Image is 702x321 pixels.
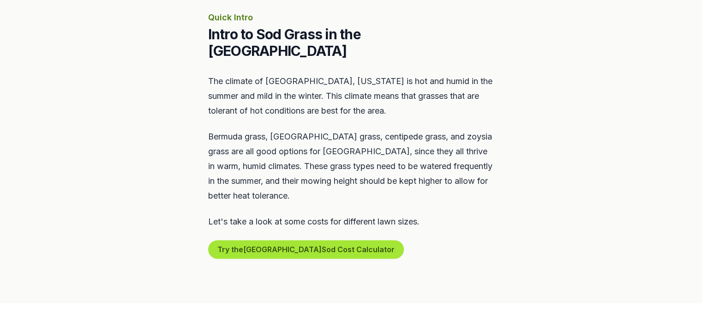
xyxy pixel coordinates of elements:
[208,11,494,24] p: Quick Intro
[208,240,404,259] button: Try the[GEOGRAPHIC_DATA]Sod Cost Calculator
[208,74,494,118] p: The climate of [GEOGRAPHIC_DATA], [US_STATE] is hot and humid in the summer and mild in the winte...
[208,214,494,229] p: Let's take a look at some costs for different lawn sizes.
[208,129,494,203] p: Bermuda grass, [GEOGRAPHIC_DATA] grass, centipede grass, and zoysia grass are all good options fo...
[208,26,494,59] h2: Intro to Sod Grass in the [GEOGRAPHIC_DATA]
